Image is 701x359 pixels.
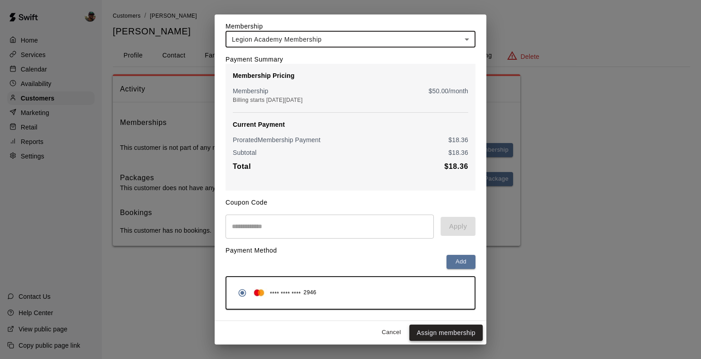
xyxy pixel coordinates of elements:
p: $ 18.36 [448,148,468,157]
p: Current Payment [233,120,468,129]
p: Membership Pricing [233,71,468,80]
span: Billing starts [DATE][DATE] [233,97,302,103]
img: Credit card brand logo [251,288,267,297]
button: Add [447,255,475,269]
b: Total [233,163,251,170]
label: Coupon Code [226,199,268,206]
p: $ 50.00 /month [429,86,468,96]
div: Legion Academy Membership [226,31,475,48]
label: Payment Summary [226,56,283,63]
p: Prorated Membership Payment [233,135,321,144]
b: $ 18.36 [444,163,468,170]
label: Payment Method [226,247,277,254]
p: Subtotal [233,148,257,157]
button: Cancel [377,325,406,340]
button: Assign membership [409,325,483,341]
span: 2946 [303,288,316,297]
label: Membership [226,23,263,30]
p: $ 18.36 [448,135,468,144]
p: Membership [233,86,269,96]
